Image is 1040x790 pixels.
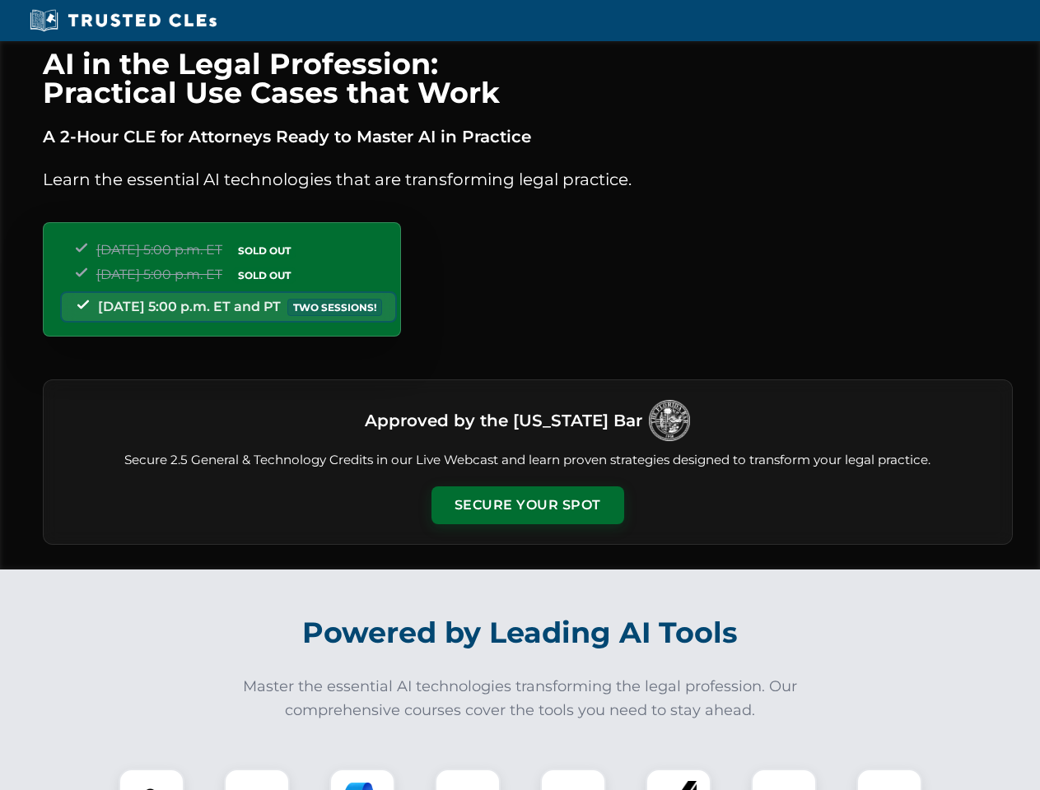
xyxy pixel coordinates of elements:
span: SOLD OUT [232,242,296,259]
button: Secure Your Spot [431,486,624,524]
h2: Powered by Leading AI Tools [64,604,977,662]
p: Master the essential AI technologies transforming the legal profession. Our comprehensive courses... [232,675,809,723]
span: SOLD OUT [232,267,296,284]
p: Secure 2.5 General & Technology Credits in our Live Webcast and learn proven strategies designed ... [63,451,992,470]
h1: AI in the Legal Profession: Practical Use Cases that Work [43,49,1013,107]
h3: Approved by the [US_STATE] Bar [365,406,642,435]
p: A 2-Hour CLE for Attorneys Ready to Master AI in Practice [43,123,1013,150]
span: [DATE] 5:00 p.m. ET [96,267,222,282]
img: Trusted CLEs [25,8,222,33]
span: [DATE] 5:00 p.m. ET [96,242,222,258]
img: Logo [649,400,690,441]
p: Learn the essential AI technologies that are transforming legal practice. [43,166,1013,193]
